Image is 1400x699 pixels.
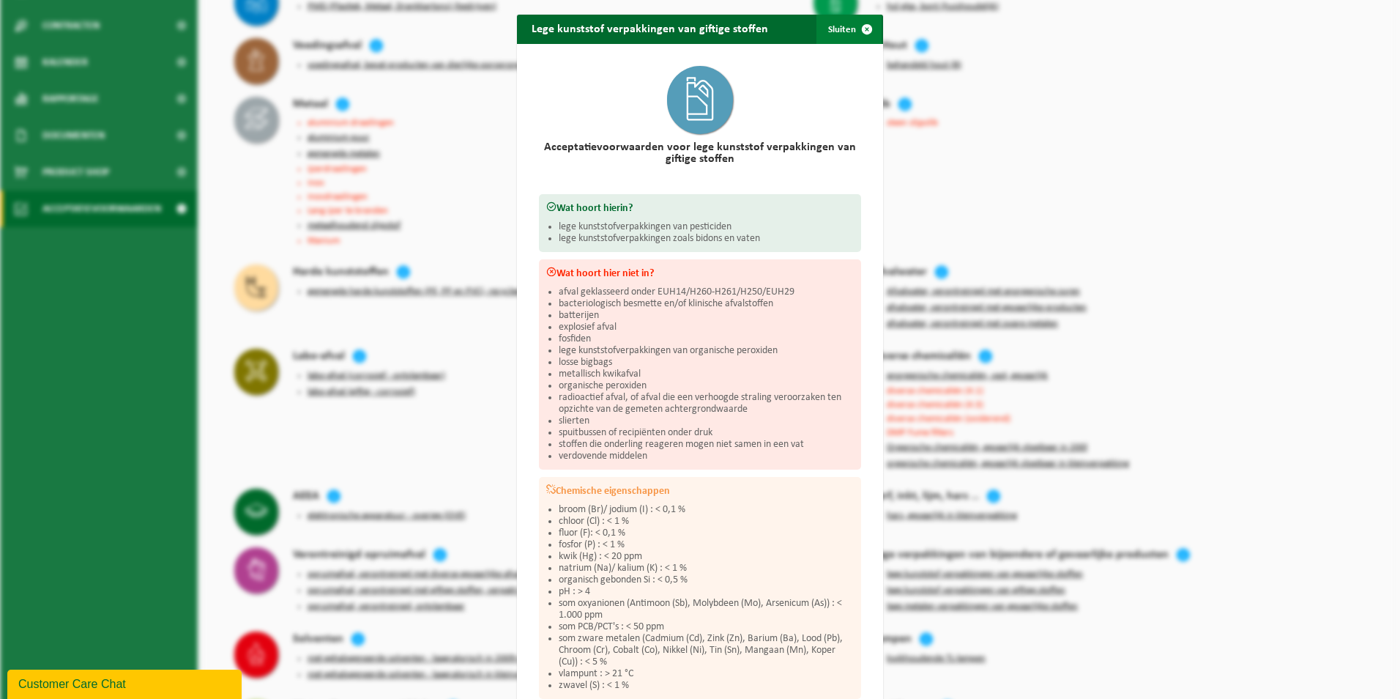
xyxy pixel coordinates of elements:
[559,221,854,233] li: lege kunststofverpakkingen van pesticiden
[559,415,854,427] li: slierten
[559,633,854,668] li: som zware metalen (Cadmium (Cd), Zink (Zn), Barium (Ba), Lood (Pb), Chroom (Cr), Cobalt (Co), Nik...
[546,267,854,279] h3: Wat hoort hier niet in?
[559,439,854,451] li: stoffen die onderling reageren mogen niet samen in een vat
[559,586,854,598] li: pH : > 4
[559,392,854,415] li: radioactief afval, of afval die een verhoogde straling veroorzaken ten opzichte van de gemeten ac...
[546,201,854,214] h3: Wat hoort hierin?
[559,598,854,621] li: som oxyanionen (Antimoon (Sb), Molybdeen (Mo), Arsenicum (As)) : < 1.000 ppm
[559,333,854,345] li: fosfiden
[559,233,854,245] li: lege kunststofverpakkingen zoals bidons en vaten
[559,357,854,369] li: losse bigbags
[559,528,854,539] li: fluor (F): < 0,1 %
[559,668,854,680] li: vlampunt : > 21 °C
[559,504,854,516] li: broom (Br)/ jodium (I) : < 0,1 %
[559,516,854,528] li: chloor (Cl) : < 1 %
[539,141,861,165] h2: Acceptatievoorwaarden voor lege kunststof verpakkingen van giftige stoffen
[517,15,783,42] h2: Lege kunststof verpakkingen van giftige stoffen
[559,539,854,551] li: fosfor (P) : < 1 %
[7,667,245,699] iframe: chat widget
[559,563,854,574] li: natrium (Na)/ kalium (K) : < 1 %
[559,551,854,563] li: kwik (Hg) : < 20 ppm
[559,427,854,439] li: spuitbussen of recipiënten onder druk
[559,310,854,322] li: batterijen
[559,369,854,380] li: metallisch kwikafval
[559,286,854,298] li: afval geklasseerd onder EUH14/H260-H261/H250/EUH29
[816,15,882,44] button: Sluiten
[559,451,854,462] li: verdovende middelen
[546,484,854,497] h3: Chemische eigenschappen
[559,680,854,692] li: zwavel (S) : < 1 %
[559,345,854,357] li: lege kunststofverpakkingen van organische peroxiden
[559,298,854,310] li: bacteriologisch besmette en/of klinische afvalstoffen
[559,380,854,392] li: organische peroxiden
[559,574,854,586] li: organisch gebonden Si : < 0,5 %
[559,621,854,633] li: som PCB/PCT's : < 50 ppm
[559,322,854,333] li: explosief afval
